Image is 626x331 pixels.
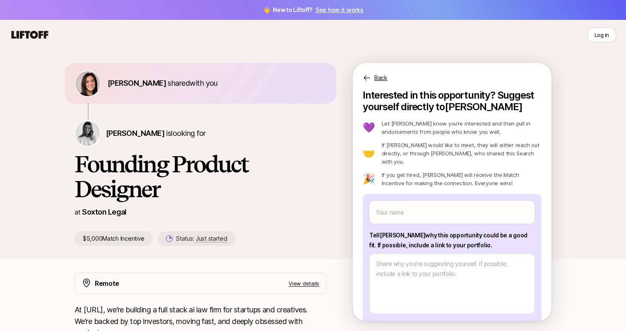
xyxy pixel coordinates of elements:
img: Logan Brown [75,121,100,146]
p: Remote [95,278,119,289]
p: If you get hired, [PERSON_NAME] will receive the Match Incentive for making the connection. Every... [382,171,542,187]
h1: Founding Product Designer [75,152,326,201]
p: Back [374,73,388,83]
p: Soxton Legal [82,206,127,218]
span: [PERSON_NAME] [108,79,166,87]
img: 71d7b91d_d7cb_43b4_a7ea_a9b2f2cc6e03.jpg [75,71,100,96]
p: 🤝 [363,148,375,158]
a: See how it works [315,6,364,13]
p: Tell [PERSON_NAME] why this opportunity could be a good fit . If possible, include a link to your... [369,230,535,250]
p: $5,000 Match Incentive [75,231,153,246]
p: If [PERSON_NAME] would like to meet, they will either reach out directly, or through [PERSON_NAME... [382,141,542,166]
span: Just started [196,235,227,242]
span: [PERSON_NAME] [106,129,164,138]
p: 💜 [363,123,375,133]
button: Log in [587,27,616,42]
p: shared [108,77,221,89]
p: Interested in this opportunity? Suggest yourself directly to [PERSON_NAME] [363,89,542,113]
p: is looking for [106,128,205,139]
p: Status: [176,234,227,244]
span: 👋 New to Liftoff? [263,5,364,15]
p: Let [PERSON_NAME] know you’re interested and then pull in endorsements from people who know you w... [382,119,542,136]
p: View details [289,279,319,288]
span: with you [190,79,218,87]
p: at [75,207,80,217]
p: 🎉 [363,174,375,184]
